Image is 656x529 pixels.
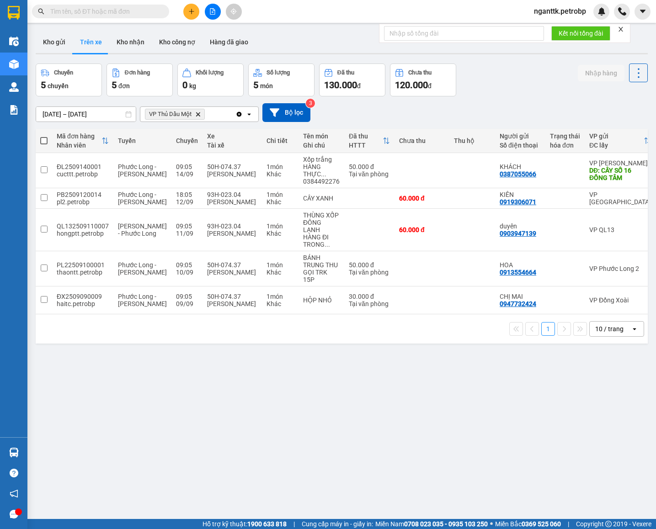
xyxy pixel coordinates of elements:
[57,170,109,178] div: cucttt.petrobp
[267,191,294,198] div: 1 món
[118,82,130,90] span: đơn
[207,293,257,300] div: 50H-074.37
[10,469,18,477] span: question-circle
[235,111,243,118] svg: Clear all
[500,163,541,170] div: KHÁCH
[578,65,624,81] button: Nhập hàng
[118,191,167,206] span: Phước Long - [PERSON_NAME]
[247,520,287,528] strong: 1900 633 818
[589,226,651,233] div: VP QL13
[207,230,257,237] div: [PERSON_NAME]
[267,261,294,269] div: 1 món
[495,519,561,529] span: Miền Bắc
[454,137,491,144] div: Thu hộ
[306,99,315,108] sup: 3
[344,129,395,153] th: Toggle SortBy
[209,8,216,15] span: file-add
[399,226,445,233] div: 60.000 đ
[118,293,167,307] span: Phước Long - [PERSON_NAME]
[176,230,198,237] div: 11/09
[207,261,257,269] div: 50H-074.37
[357,82,361,90] span: đ
[207,191,257,198] div: 93H-023.04
[207,132,257,140] div: Xe
[10,489,18,498] span: notification
[428,82,432,90] span: đ
[176,163,198,170] div: 09:05
[176,269,198,276] div: 10/09
[176,191,198,198] div: 18:05
[399,137,445,144] div: Chưa thu
[9,37,19,46] img: warehouse-icon
[500,269,536,276] div: 0913554664
[9,105,19,115] img: solution-icon
[176,198,198,206] div: 12/09
[408,69,432,76] div: Chưa thu
[107,63,173,96] button: Đơn hàng5đơn
[253,79,258,90] span: 5
[303,178,340,185] div: 0384492276
[303,212,340,233] div: THÙNG XỐP ĐÔNG LẠNH
[349,163,390,170] div: 50.000 đ
[395,79,428,90] span: 120.000
[57,300,109,307] div: haitc.petrobp
[500,300,536,307] div: 0947732424
[541,322,555,336] button: 1
[302,519,373,529] span: Cung cấp máy in - giấy in:
[57,293,109,300] div: ĐX2509090009
[57,142,101,149] div: Nhân viên
[303,269,340,283] div: GỌI TRK 15P
[176,293,198,300] div: 09:05
[205,4,221,20] button: file-add
[36,63,102,96] button: Chuyến5chuyến
[230,8,237,15] span: aim
[325,241,330,248] span: ...
[303,156,340,178] div: Xốp trắng HÀNG THỰC PHẨM
[490,522,493,526] span: ⚪️
[500,222,541,230] div: duyên
[324,79,357,90] span: 130.000
[57,198,109,206] div: pl2.petrobp
[54,69,73,76] div: Chuyến
[349,293,390,300] div: 30.000 đ
[589,142,644,149] div: ĐC lấy
[207,222,257,230] div: 93H-023.04
[118,163,167,178] span: Phước Long - [PERSON_NAME]
[589,296,651,304] div: VP Đồng Xoài
[48,82,69,90] span: chuyến
[267,222,294,230] div: 1 món
[267,230,294,237] div: Khác
[349,170,390,178] div: Tại văn phòng
[349,269,390,276] div: Tại văn phòng
[57,269,109,276] div: thaontt.petrobp
[500,293,541,300] div: CHỊ MAI
[118,137,167,144] div: Tuyến
[57,163,109,170] div: ĐL2509140001
[207,198,257,206] div: [PERSON_NAME]
[303,195,340,202] div: CÂY XANH
[125,69,150,76] div: Đơn hàng
[597,7,606,16] img: icon-new-feature
[635,4,651,20] button: caret-down
[182,79,187,90] span: 0
[248,63,315,96] button: Số lượng5món
[8,6,20,20] img: logo-vxr
[559,28,603,38] span: Kết nối tổng đài
[145,109,205,120] span: VP Thủ Dầu Một, close by backspace
[349,132,383,140] div: Đã thu
[176,170,198,178] div: 14/09
[57,230,109,237] div: hongptt.petrobp
[500,230,536,237] div: 0903947139
[260,82,273,90] span: món
[303,296,340,304] div: HỘP NHỎ
[500,142,541,149] div: Số điện thoại
[267,170,294,178] div: Khác
[188,8,195,15] span: plus
[207,142,257,149] div: Tài xế
[52,129,113,153] th: Toggle SortBy
[321,170,326,178] span: ...
[207,269,257,276] div: [PERSON_NAME]
[207,110,208,119] input: Selected VP Thủ Dầu Một.
[589,265,651,272] div: VP Phước Long 2
[303,254,340,269] div: BÁNH TRUNG THU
